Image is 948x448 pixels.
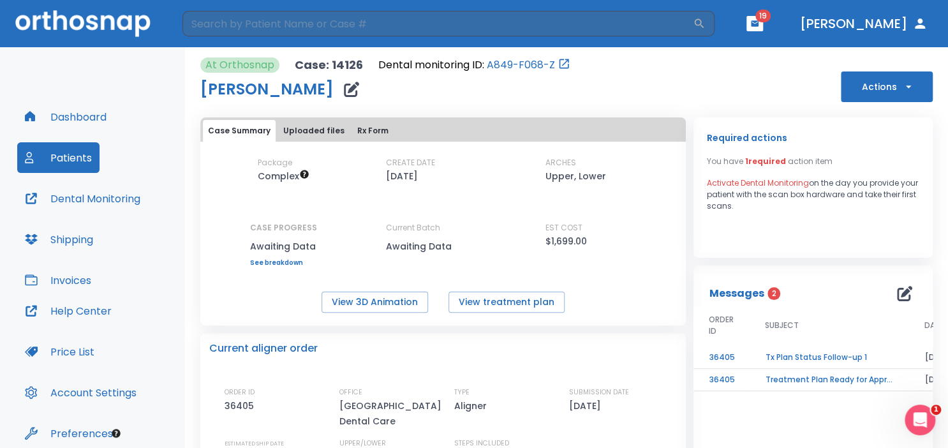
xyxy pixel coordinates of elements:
[17,336,102,367] button: Price List
[225,387,255,398] p: ORDER ID
[755,10,771,22] span: 19
[209,341,318,356] p: Current aligner order
[545,234,587,249] p: $1,699.00
[706,156,832,167] p: You have action item
[17,377,144,408] button: Account Settings
[17,101,114,132] button: Dashboard
[322,292,428,313] button: View 3D Animation
[17,224,101,255] button: Shipping
[182,11,693,36] input: Search by Patient Name or Case #
[17,183,148,214] button: Dental Monitoring
[386,168,418,184] p: [DATE]
[706,177,920,212] p: on the day you provide your patient with the scan box hardware and take their first scans.
[693,347,750,369] td: 36405
[386,222,501,234] p: Current Batch
[709,314,734,337] span: ORDER ID
[693,369,750,391] td: 36405
[750,369,909,391] td: Treatment Plan Ready for Approval!
[250,222,317,234] p: CASE PROGRESS
[744,156,785,167] span: 1 required
[110,428,122,439] div: Tooltip anchor
[250,259,317,267] a: See breakdown
[200,82,334,97] h1: [PERSON_NAME]
[203,120,276,142] button: Case Summary
[706,177,808,188] span: Activate Dental Monitoring
[765,320,799,331] span: SUBJECT
[295,57,363,73] p: Case: 14126
[278,120,350,142] button: Uploaded files
[17,265,99,295] button: Invoices
[448,292,565,313] button: View treatment plan
[924,320,944,331] span: DATE
[378,57,484,73] p: Dental monitoring ID:
[352,120,394,142] button: Rx Form
[841,71,933,102] button: Actions
[545,222,582,234] p: EST COST
[905,405,935,435] iframe: Intercom live chat
[250,239,317,254] p: Awaiting Data
[767,287,780,300] span: 2
[386,239,501,254] p: Awaiting Data
[795,12,933,35] button: [PERSON_NAME]
[545,157,576,168] p: ARCHES
[225,398,258,414] p: 36405
[454,398,491,414] p: Aligner
[17,295,119,326] button: Help Center
[568,387,628,398] p: SUBMISSION DATE
[17,142,100,173] button: Patients
[386,157,435,168] p: CREATE DATE
[203,120,683,142] div: tabs
[709,286,764,301] p: Messages
[378,57,570,73] div: Open patient in dental monitoring portal
[750,347,909,369] td: Tx Plan Status Follow-up 1
[931,405,941,415] span: 1
[487,57,555,73] a: A849-F068-Z
[339,387,362,398] p: OFFICE
[205,57,274,73] p: At Orthosnap
[15,10,151,36] img: Orthosnap
[454,387,470,398] p: TYPE
[339,398,448,429] p: [GEOGRAPHIC_DATA] Dental Care
[568,398,605,414] p: [DATE]
[706,130,787,146] p: Required actions
[545,168,606,184] p: Upper, Lower
[258,170,309,183] span: Up to 50 Steps (100 aligners)
[258,157,292,168] p: Package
